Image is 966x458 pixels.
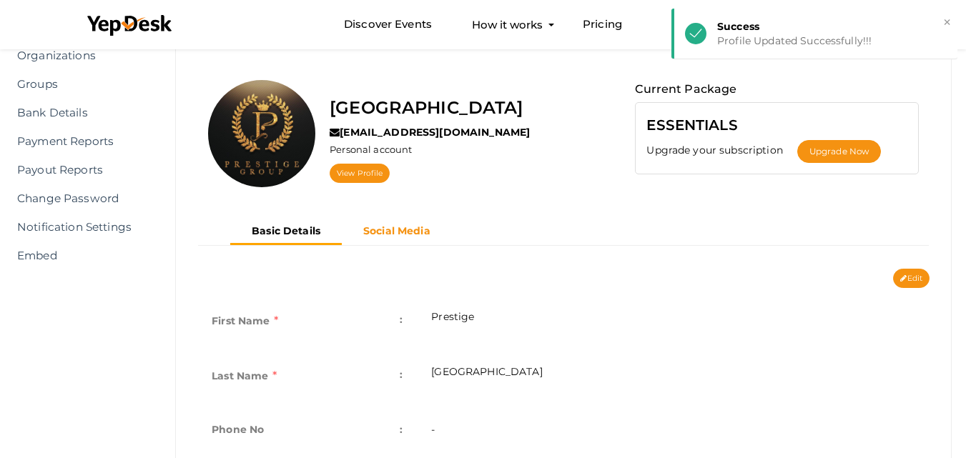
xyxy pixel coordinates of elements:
[417,295,930,350] td: Prestige
[646,114,737,136] label: ESSENTIALS
[344,11,432,38] a: Discover Events
[583,11,622,38] a: Pricing
[330,164,390,183] a: View Profile
[797,140,881,163] button: Upgrade Now
[468,11,547,38] button: How it works
[363,224,430,237] b: Social Media
[342,219,452,243] button: Social Media
[417,350,930,405] td: [GEOGRAPHIC_DATA]
[330,94,523,121] label: [GEOGRAPHIC_DATA]
[11,99,150,127] a: Bank Details
[330,143,412,156] label: Personal account
[635,80,736,99] label: Current Package
[717,34,947,48] div: Profile Updated Successfully!!!
[11,242,150,270] a: Embed
[400,364,403,384] span: :
[11,213,150,242] a: Notification Settings
[400,309,403,329] span: :
[212,309,278,332] label: First Name
[11,127,150,156] a: Payment Reports
[11,41,150,70] a: Organizations
[212,419,264,439] label: Phone No
[252,224,320,237] b: Basic Details
[893,269,930,288] button: Edit
[11,184,150,213] a: Change Password
[212,364,277,387] label: Last Name
[11,156,150,184] a: Payout Reports
[11,70,150,99] a: Groups
[942,14,952,31] button: ×
[208,80,315,187] img: X3PZOIWK_normal.jpeg
[417,405,930,457] td: -
[717,19,947,34] div: Success
[330,125,530,139] label: [EMAIL_ADDRESS][DOMAIN_NAME]
[646,143,797,157] label: Upgrade your subscription
[230,219,342,245] button: Basic Details
[400,419,403,439] span: :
